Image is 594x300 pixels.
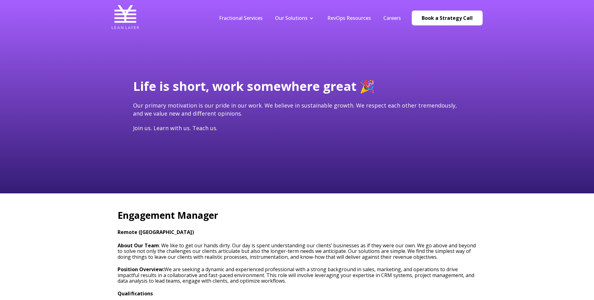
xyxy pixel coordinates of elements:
[118,229,194,236] strong: Remote ([GEOGRAPHIC_DATA])
[219,15,263,21] a: Fractional Services
[118,243,476,260] h3: : We like to get our hands dirty. Our day is spent understanding our clients’ businesses as if th...
[118,267,476,284] p: We are seeking a dynamic and experienced professional with a strong background in sales, marketin...
[275,15,308,21] a: Our Solutions
[118,290,153,297] strong: Qualifications
[118,242,159,249] strong: About Our Team
[111,3,139,31] img: Lean Layer Logo
[327,15,371,21] a: RevOps Resources
[133,77,375,95] span: Life is short, work somewhere great 🎉
[118,209,476,222] h2: Engagement Manager
[133,102,457,117] span: Our primary motivation is our pride in our work. We believe in sustainable growth. We respect eac...
[133,124,217,132] span: Join us. Learn with us. Teach us.
[213,15,407,21] div: Navigation Menu
[383,15,401,21] a: Careers
[412,11,483,25] a: Book a Strategy Call
[118,266,164,273] strong: Position Overview:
